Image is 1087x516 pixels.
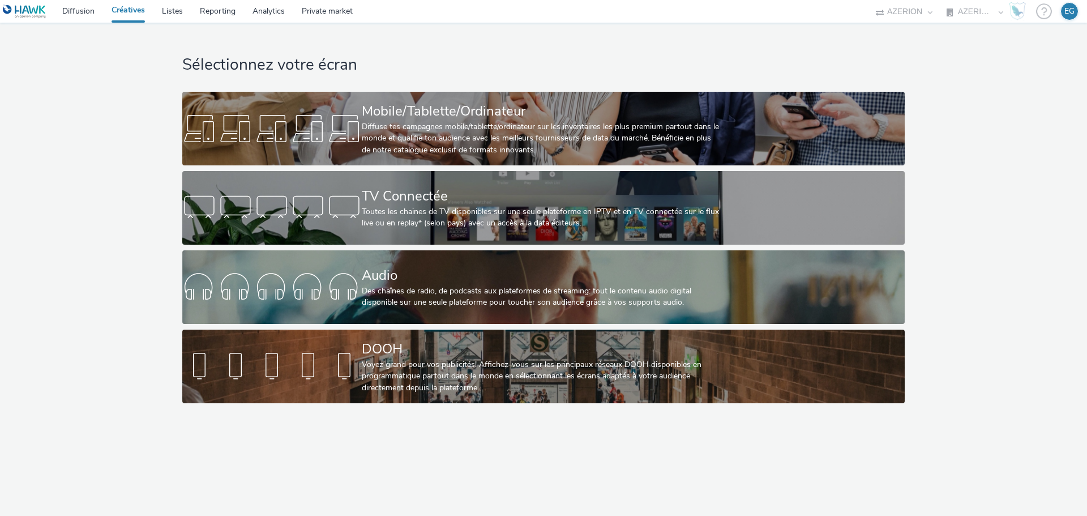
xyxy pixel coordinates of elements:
[362,339,721,359] div: DOOH
[362,266,721,285] div: Audio
[182,92,904,165] a: Mobile/Tablette/OrdinateurDiffuse tes campagnes mobile/tablette/ordinateur sur les inventaires le...
[362,359,721,394] div: Voyez grand pour vos publicités! Affichez-vous sur les principaux réseaux DOOH disponibles en pro...
[182,171,904,245] a: TV ConnectéeToutes les chaines de TV disponibles sur une seule plateforme en IPTV et en TV connec...
[362,121,721,156] div: Diffuse tes campagnes mobile/tablette/ordinateur sur les inventaires les plus premium partout dan...
[362,206,721,229] div: Toutes les chaines de TV disponibles sur une seule plateforme en IPTV et en TV connectée sur le f...
[362,285,721,309] div: Des chaînes de radio, de podcasts aux plateformes de streaming: tout le contenu audio digital dis...
[182,330,904,403] a: DOOHVoyez grand pour vos publicités! Affichez-vous sur les principaux réseaux DOOH disponibles en...
[1064,3,1075,20] div: EG
[1009,2,1026,20] img: Hawk Academy
[362,101,721,121] div: Mobile/Tablette/Ordinateur
[3,5,46,19] img: undefined Logo
[362,186,721,206] div: TV Connectée
[182,54,904,76] h1: Sélectionnez votre écran
[182,250,904,324] a: AudioDes chaînes de radio, de podcasts aux plateformes de streaming: tout le contenu audio digita...
[1009,2,1030,20] a: Hawk Academy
